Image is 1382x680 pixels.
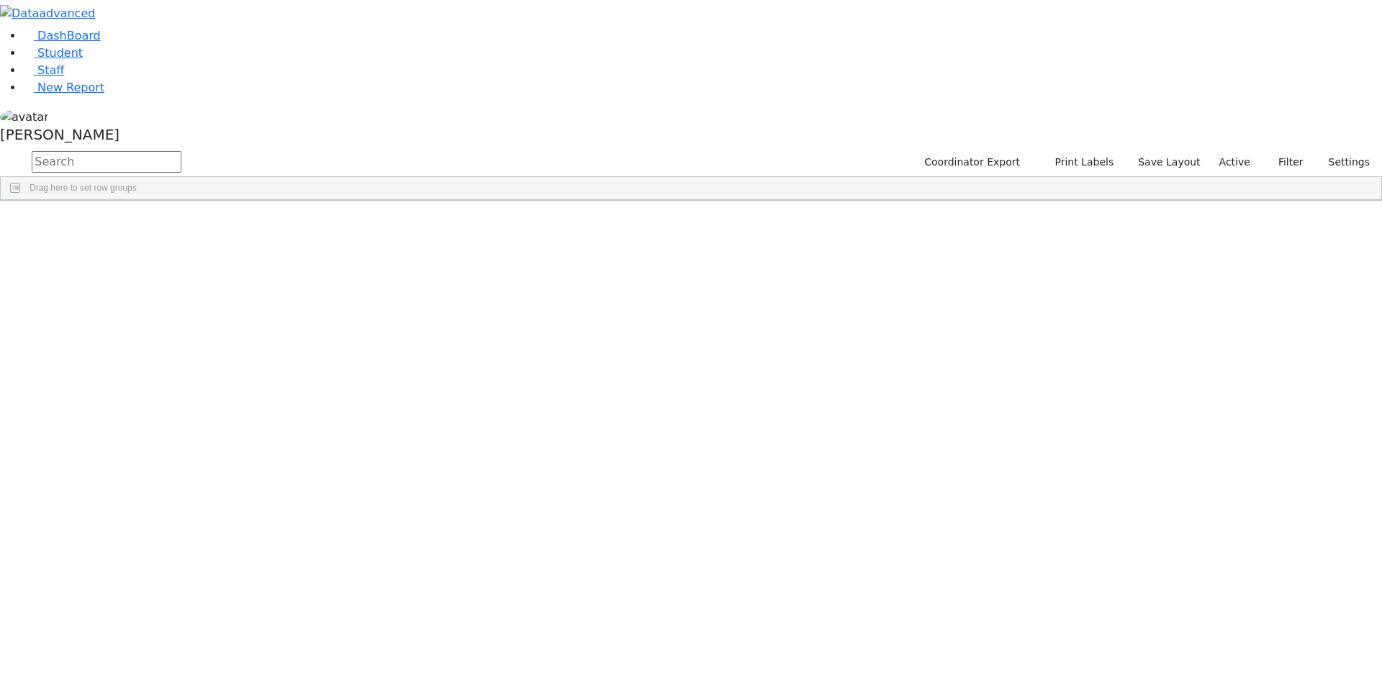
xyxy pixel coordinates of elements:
[37,29,101,42] span: DashBoard
[23,29,101,42] a: DashBoard
[1260,151,1310,173] button: Filter
[23,81,104,94] a: New Report
[1038,151,1120,173] button: Print Labels
[30,183,137,193] span: Drag here to set row groups
[915,151,1026,173] button: Coordinator Export
[1213,151,1257,173] label: Active
[37,46,83,60] span: Student
[1310,151,1376,173] button: Settings
[23,63,64,77] a: Staff
[23,46,83,60] a: Student
[32,151,181,173] input: Search
[1132,151,1206,173] button: Save Layout
[37,63,64,77] span: Staff
[37,81,104,94] span: New Report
